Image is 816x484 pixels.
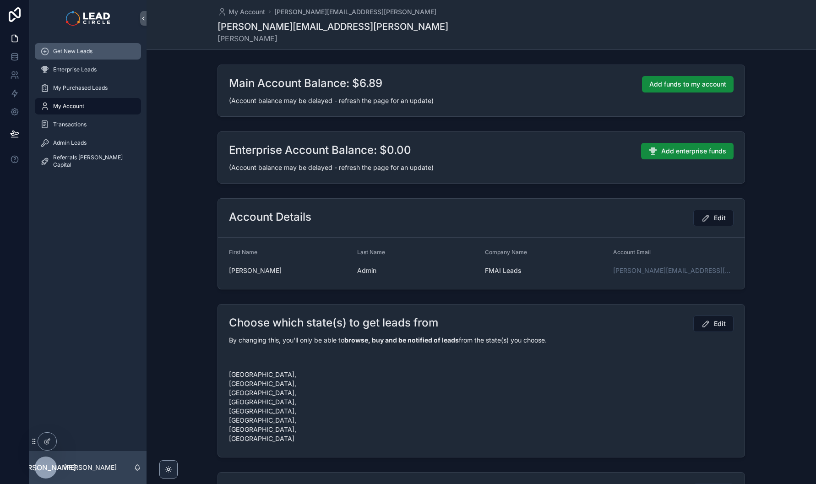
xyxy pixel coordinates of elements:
[218,20,448,33] h1: [PERSON_NAME][EMAIL_ADDRESS][PERSON_NAME]
[229,76,382,91] h2: Main Account Balance: $6.89
[229,249,257,256] span: First Name
[229,266,350,275] span: [PERSON_NAME]
[53,66,97,73] span: Enterprise Leads
[53,139,87,147] span: Admin Leads
[641,143,734,159] button: Add enterprise funds
[53,48,92,55] span: Get New Leads
[35,80,141,96] a: My Purchased Leads
[229,210,311,224] h2: Account Details
[35,43,141,60] a: Get New Leads
[274,7,436,16] a: [PERSON_NAME][EMAIL_ADDRESS][PERSON_NAME]
[64,463,117,472] p: [PERSON_NAME]
[53,84,108,92] span: My Purchased Leads
[661,147,726,156] span: Add enterprise funds
[228,7,265,16] span: My Account
[229,315,438,330] h2: Choose which state(s) to get leads from
[35,135,141,151] a: Admin Leads
[35,61,141,78] a: Enterprise Leads
[229,97,434,104] span: (Account balance may be delayed - refresh the page for an update)
[485,266,606,275] span: FMAI Leads
[66,11,109,26] img: App logo
[693,315,734,332] button: Edit
[714,213,726,223] span: Edit
[35,116,141,133] a: Transactions
[642,76,734,92] button: Add funds to my account
[229,163,434,171] span: (Account balance may be delayed - refresh the page for an update)
[53,154,132,169] span: Referrals [PERSON_NAME] Capital
[693,210,734,226] button: Edit
[53,103,84,110] span: My Account
[229,143,411,158] h2: Enterprise Account Balance: $0.00
[649,80,726,89] span: Add funds to my account
[29,37,147,181] div: scrollable content
[613,266,734,275] a: [PERSON_NAME][EMAIL_ADDRESS][PERSON_NAME]
[613,249,651,256] span: Account Email
[357,266,478,275] span: Admin
[218,33,448,44] span: [PERSON_NAME]
[229,336,547,344] span: By changing this, you'll only be able to from the state(s) you choose.
[344,336,459,344] strong: browse, buy and be notified of leads
[35,98,141,114] a: My Account
[357,249,385,256] span: Last Name
[53,121,87,128] span: Transactions
[16,462,76,473] span: [PERSON_NAME]
[218,7,265,16] a: My Account
[35,153,141,169] a: Referrals [PERSON_NAME] Capital
[485,249,527,256] span: Company Name
[229,370,350,443] span: [GEOGRAPHIC_DATA], [GEOGRAPHIC_DATA], [GEOGRAPHIC_DATA], [GEOGRAPHIC_DATA], [GEOGRAPHIC_DATA], [G...
[714,319,726,328] span: Edit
